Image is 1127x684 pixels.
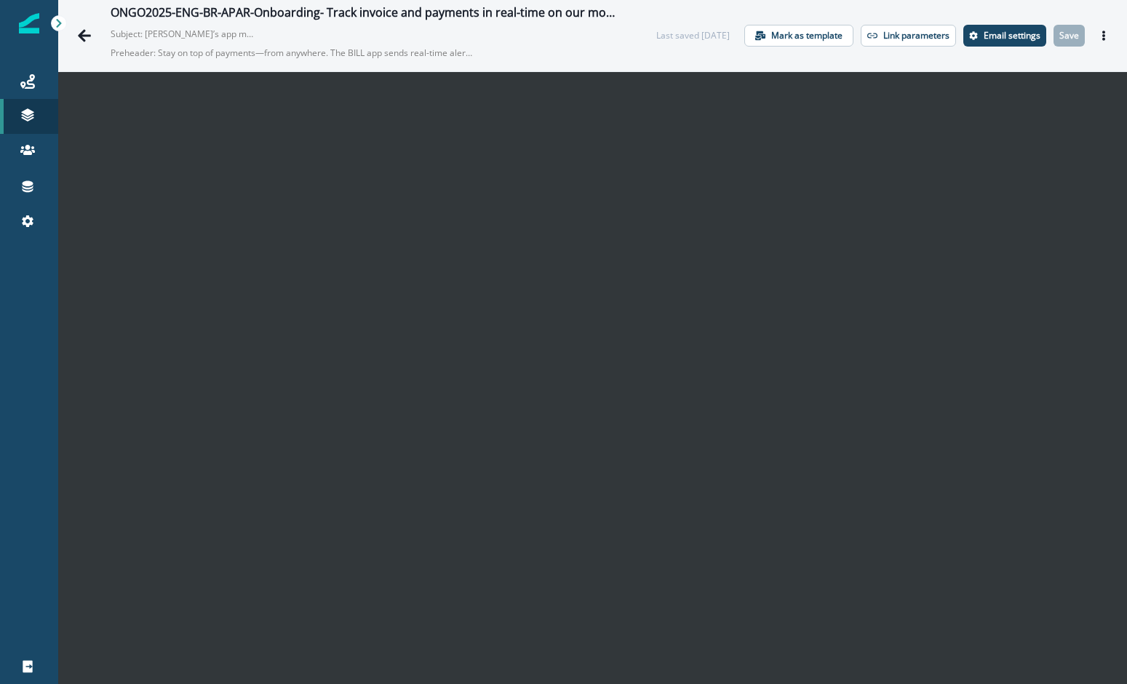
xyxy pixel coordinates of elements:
[656,29,730,42] div: Last saved [DATE]
[70,21,99,50] button: Go back
[771,31,843,41] p: Mark as template
[984,31,1040,41] p: Email settings
[111,6,621,22] div: ONGO2025-ENG-BR-APAR-Onboarding- Track invoice and payments in real-time on our mobile app
[111,41,474,65] p: Preheader: Stay on top of payments—from anywhere. The BILL app sends real-time alerts, so you can...
[19,13,39,33] img: Inflection
[861,25,956,47] button: Link parameters
[111,22,256,41] p: Subject: [PERSON_NAME]’s app makes managing cash flow even easier
[883,31,949,41] p: Link parameters
[1092,25,1115,47] button: Actions
[1054,25,1085,47] button: Save
[963,25,1046,47] button: Settings
[744,25,853,47] button: Mark as template
[1059,31,1079,41] p: Save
